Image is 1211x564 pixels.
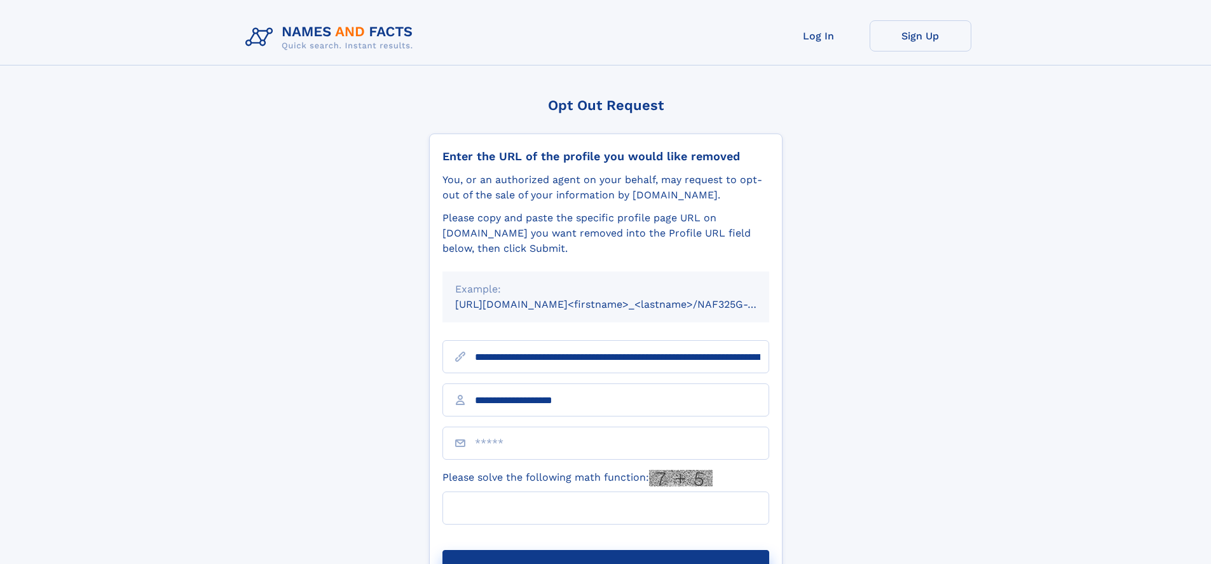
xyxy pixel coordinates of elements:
[455,282,756,297] div: Example:
[429,97,783,113] div: Opt Out Request
[768,20,870,52] a: Log In
[240,20,423,55] img: Logo Names and Facts
[455,298,793,310] small: [URL][DOMAIN_NAME]<firstname>_<lastname>/NAF325G-xxxxxxxx
[442,149,769,163] div: Enter the URL of the profile you would like removed
[442,470,713,486] label: Please solve the following math function:
[870,20,971,52] a: Sign Up
[442,210,769,256] div: Please copy and paste the specific profile page URL on [DOMAIN_NAME] you want removed into the Pr...
[442,172,769,203] div: You, or an authorized agent on your behalf, may request to opt-out of the sale of your informatio...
